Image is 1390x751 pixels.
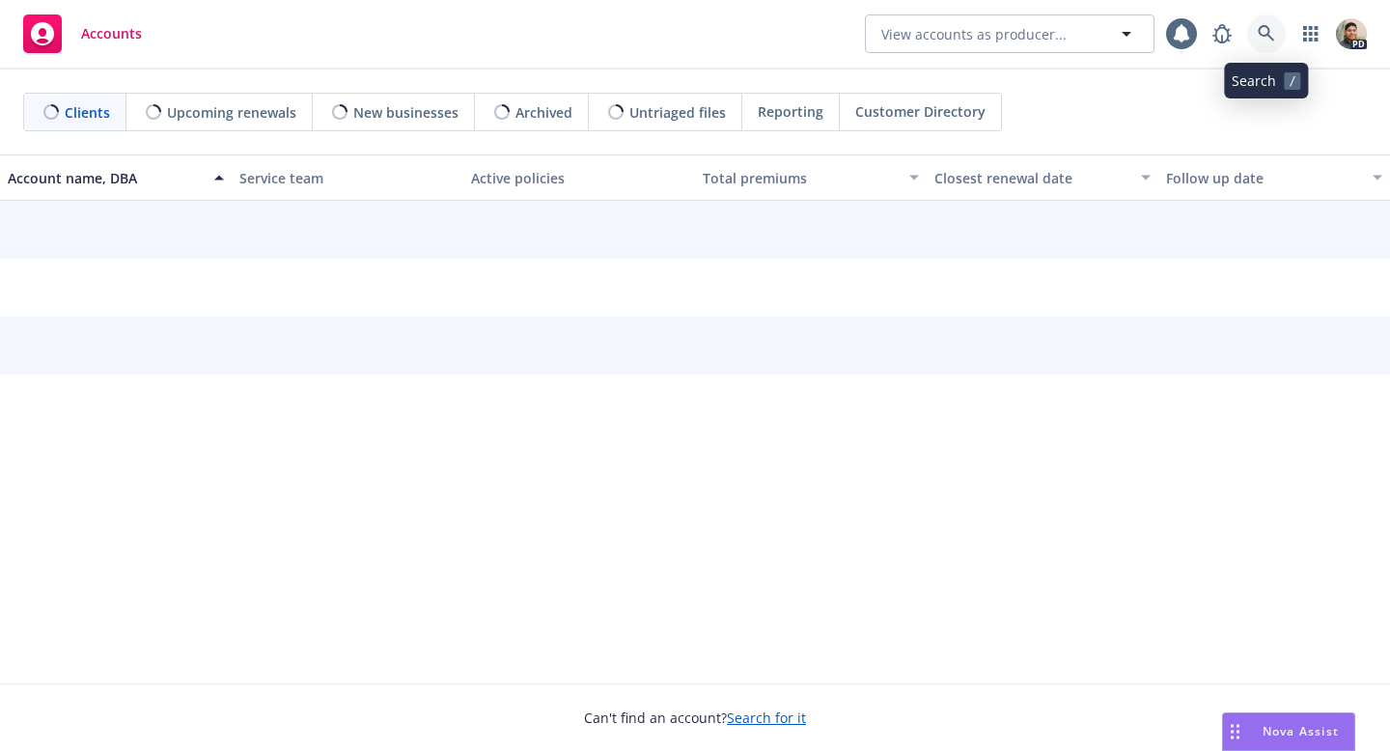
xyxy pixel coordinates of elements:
div: Service team [239,168,456,188]
button: Total premiums [695,154,927,201]
div: Drag to move [1223,713,1247,750]
button: View accounts as producer... [865,14,1154,53]
span: Archived [515,102,572,123]
a: Accounts [15,7,150,61]
span: Reporting [758,101,823,122]
div: Follow up date [1166,168,1361,188]
a: Switch app [1292,14,1330,53]
img: photo [1336,18,1367,49]
a: Search for it [727,709,806,727]
div: Closest renewal date [934,168,1129,188]
a: Report a Bug [1203,14,1241,53]
button: Closest renewal date [927,154,1158,201]
button: Nova Assist [1222,712,1355,751]
span: Clients [65,102,110,123]
button: Active policies [463,154,695,201]
span: Nova Assist [1263,723,1339,739]
button: Follow up date [1158,154,1390,201]
span: Customer Directory [855,101,986,122]
span: Upcoming renewals [167,102,296,123]
div: Active policies [471,168,687,188]
div: Total premiums [703,168,898,188]
span: Untriaged files [629,102,726,123]
span: New businesses [353,102,459,123]
span: Accounts [81,26,142,42]
span: View accounts as producer... [881,24,1067,44]
span: Can't find an account? [584,708,806,728]
a: Search [1247,14,1286,53]
div: Account name, DBA [8,168,203,188]
button: Service team [232,154,463,201]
